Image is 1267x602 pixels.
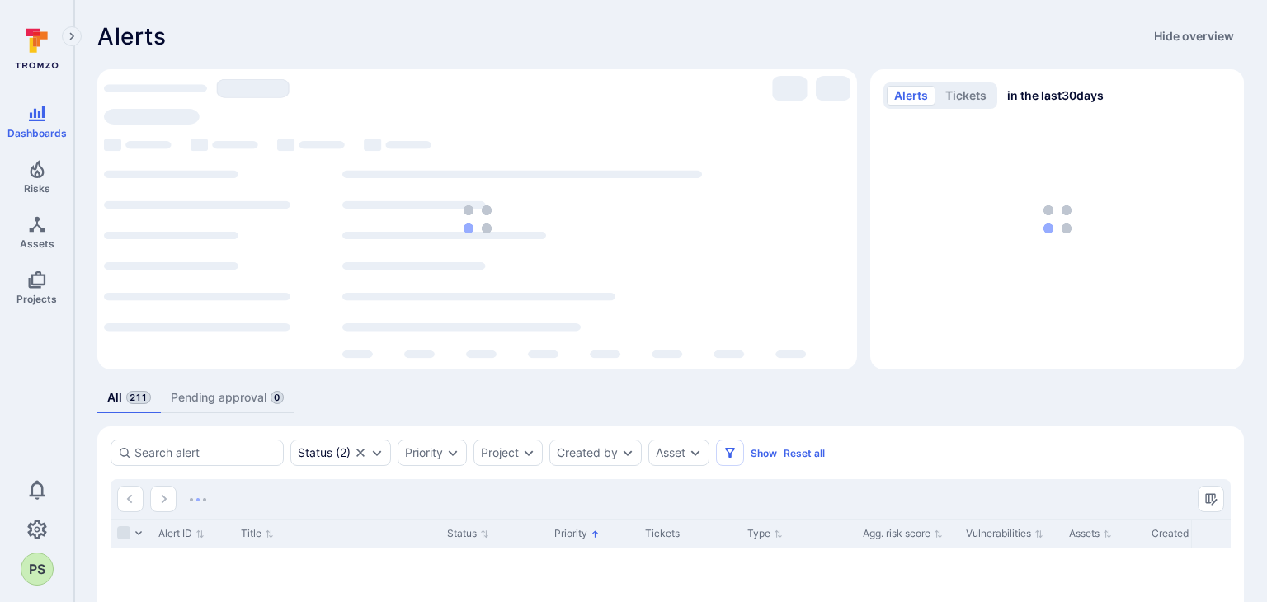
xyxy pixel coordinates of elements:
span: Projects [16,293,57,305]
button: Asset [656,446,685,459]
button: Expand dropdown [370,446,384,459]
img: Loading... [190,498,206,501]
button: Go to the next page [150,486,177,512]
button: PS [21,553,54,586]
input: Search alert [134,444,276,461]
span: Risks [24,182,50,195]
button: Sort by Type [747,527,783,540]
button: Expand navigation menu [62,26,82,46]
button: Show [751,447,777,459]
button: Created by [557,446,618,459]
button: Sort by Title [241,527,274,540]
button: Manage columns [1198,486,1224,512]
button: Hide overview [1144,23,1244,49]
button: Go to the previous page [117,486,144,512]
div: ( 2 ) [298,446,351,459]
span: Select all rows [117,526,130,539]
span: 0 [271,391,284,404]
button: tickets [938,86,994,106]
button: Filters [716,440,744,466]
div: Tickets [645,526,734,541]
div: alerts tabs [97,383,1244,413]
h1: Alerts [97,23,167,49]
button: Sort by Status [447,527,489,540]
button: Sort by Priority [554,527,600,540]
a: Pending approval [161,383,294,413]
button: Sort by Agg. risk score [863,527,943,540]
button: Reset all [784,447,825,459]
span: in the last 30 days [1007,87,1104,104]
div: Most alerts [97,69,857,369]
button: Expand dropdown [446,446,459,459]
img: Loading... [464,205,492,233]
button: Project [481,446,519,459]
p: Sorted by: Higher priority first [591,525,600,543]
div: loading spinner [104,76,850,363]
button: alerts [887,86,935,106]
button: Expand dropdown [621,446,634,459]
button: Sort by Vulnerabilities [966,527,1043,540]
i: Expand navigation menu [66,30,78,44]
span: Assets [20,238,54,250]
button: Sort by Alert ID [158,527,205,540]
div: Alerts/Tickets trend [870,69,1244,369]
button: Status(2) [298,446,351,459]
span: 211 [126,391,151,404]
span: Dashboards [7,127,67,139]
button: Sort by Assets [1069,527,1112,540]
button: Expand dropdown [689,446,702,459]
div: Prashnth Sankaran [21,553,54,586]
div: open, in process [290,440,391,466]
button: Priority [405,446,443,459]
a: All [97,383,161,413]
button: Clear selection [354,446,367,459]
div: Status [298,446,332,459]
button: Expand dropdown [522,446,535,459]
